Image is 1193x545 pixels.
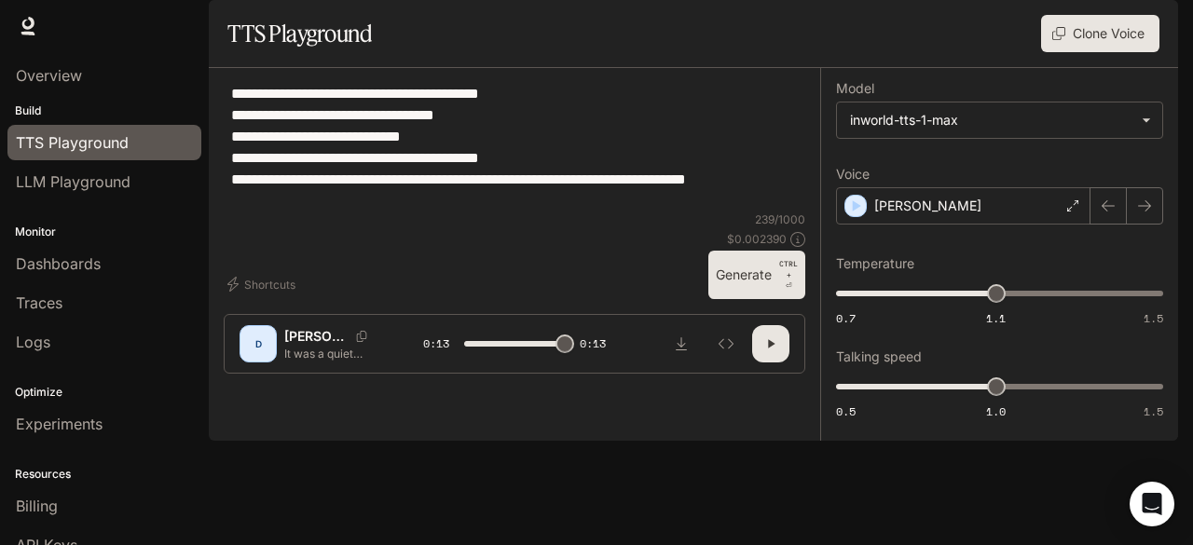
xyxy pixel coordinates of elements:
span: 1.1 [986,310,1006,326]
p: Voice [836,168,870,181]
h1: TTS Playground [227,15,372,52]
p: Temperature [836,257,914,270]
button: Inspect [707,325,745,362]
span: 0.5 [836,403,856,419]
button: Copy Voice ID [349,331,375,342]
span: 0:13 [580,334,606,353]
p: Talking speed [836,350,922,363]
button: Clone Voice [1041,15,1159,52]
p: Model [836,82,874,95]
span: 1.5 [1144,403,1163,419]
button: Download audio [663,325,700,362]
span: 0:13 [423,334,449,353]
p: 239 / 1000 [755,211,805,227]
p: [PERSON_NAME] [874,197,981,215]
div: inworld-tts-1-max [837,102,1162,138]
div: inworld-tts-1-max [850,111,1132,129]
span: 1.5 [1144,310,1163,326]
button: Shortcuts [224,269,303,299]
p: It was a quiet morning in southern [GEOGRAPHIC_DATA]. Then, the sky filled with rockets. Sirens w... [284,346,378,361]
p: [PERSON_NAME] [284,327,349,346]
p: CTRL + [779,258,798,280]
span: 1.0 [986,403,1006,419]
div: Open Intercom Messenger [1130,482,1174,526]
span: 0.7 [836,310,856,326]
button: GenerateCTRL +⏎ [708,251,805,299]
div: D [243,329,273,359]
p: ⏎ [779,258,798,292]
